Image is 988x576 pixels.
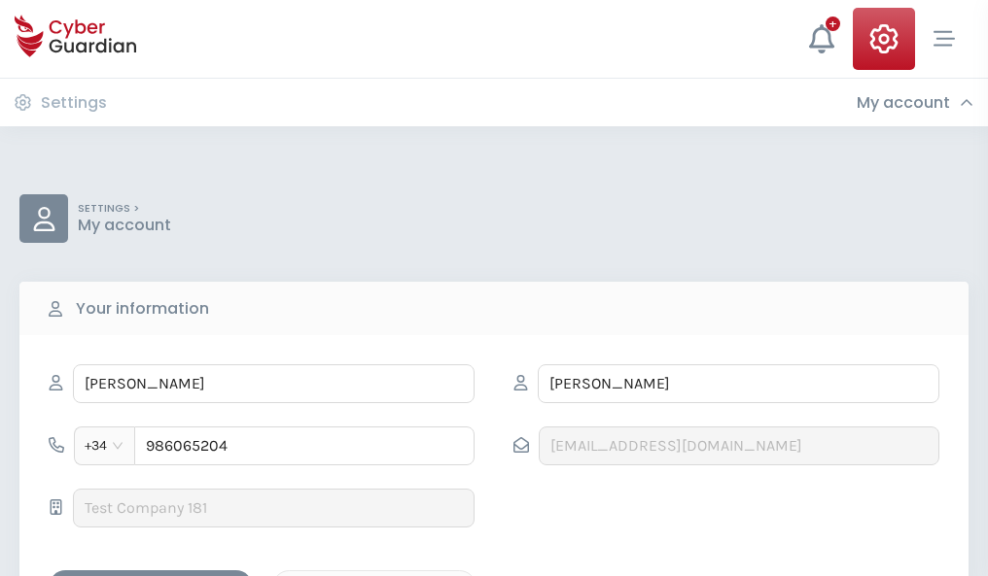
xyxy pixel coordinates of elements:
b: Your information [76,297,209,321]
span: +34 [85,431,124,460]
p: SETTINGS > [78,202,171,216]
input: 612345678 [134,426,475,465]
p: My account [78,216,171,235]
h3: Settings [41,93,107,113]
div: My account [857,93,973,113]
h3: My account [857,93,950,113]
div: + [826,17,840,31]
